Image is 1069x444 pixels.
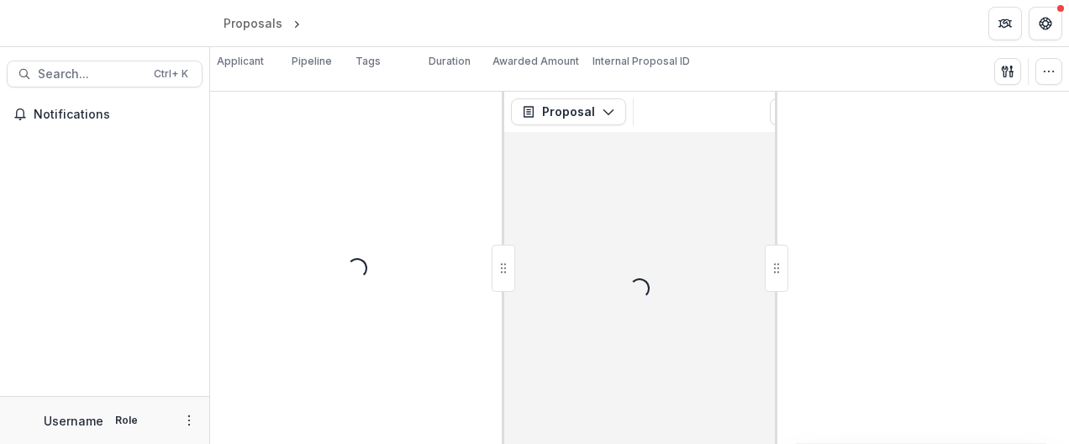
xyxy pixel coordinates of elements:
p: Awarded Amount [492,54,579,69]
nav: breadcrumb [217,11,376,35]
button: Search... [7,61,203,87]
p: Tags [355,54,381,69]
button: Get Help [1029,7,1062,40]
span: Notifications [34,108,196,122]
button: View Attached Files [770,98,797,125]
div: Proposals [224,14,282,32]
button: Notifications [7,101,203,128]
div: Ctrl + K [150,65,192,83]
button: Partners [988,7,1022,40]
p: Role [110,413,143,428]
p: Applicant [217,54,264,69]
p: Internal Proposal ID [592,54,690,69]
span: Search... [38,67,144,82]
button: Proposal [511,98,626,125]
a: Proposals [217,11,289,35]
p: Duration [429,54,471,69]
p: Pipeline [292,54,332,69]
button: More [179,410,199,431]
p: Username [44,412,103,430]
